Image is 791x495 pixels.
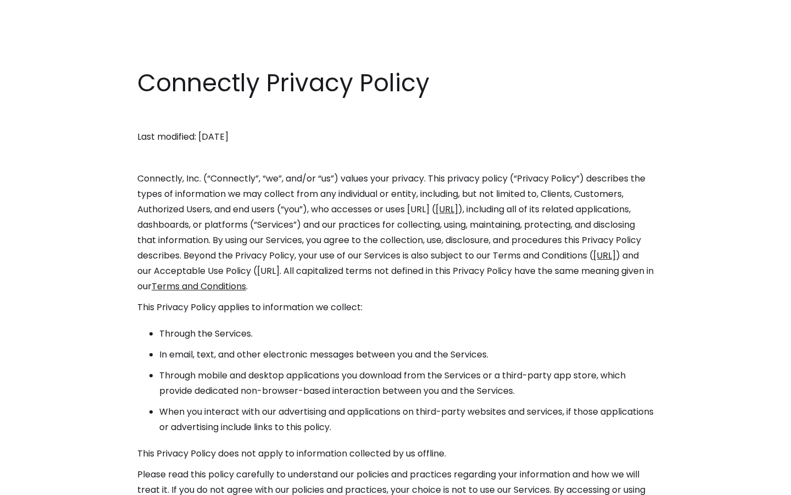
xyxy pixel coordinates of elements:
[137,129,654,145] p: Last modified: [DATE]
[137,66,654,100] h1: Connectly Privacy Policy
[159,368,654,399] li: Through mobile and desktop applications you download from the Services or a third-party app store...
[159,404,654,435] li: When you interact with our advertising and applications on third-party websites and services, if ...
[137,150,654,166] p: ‍
[593,249,616,262] a: [URL]
[137,171,654,294] p: Connectly, Inc. (“Connectly”, “we”, and/or “us”) values your privacy. This privacy policy (“Priva...
[436,203,458,216] a: [URL]
[22,476,66,491] ul: Language list
[137,446,654,461] p: This Privacy Policy does not apply to information collected by us offline.
[137,108,654,124] p: ‍
[11,475,66,491] aside: Language selected: English
[159,326,654,342] li: Through the Services.
[159,347,654,362] li: In email, text, and other electronic messages between you and the Services.
[137,300,654,315] p: This Privacy Policy applies to information we collect:
[152,280,246,293] a: Terms and Conditions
